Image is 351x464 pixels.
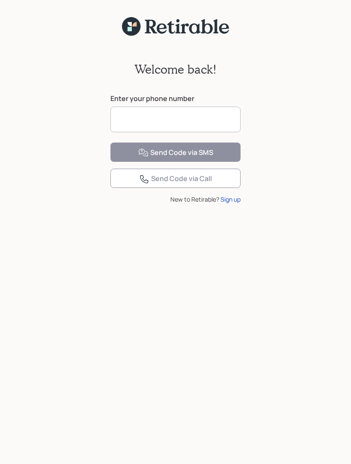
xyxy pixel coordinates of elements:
[138,148,213,158] div: Send Code via SMS
[110,169,241,188] button: Send Code via Call
[220,195,241,204] div: Sign up
[110,195,241,204] div: New to Retirable?
[134,62,217,77] h2: Welcome back!
[139,174,212,184] div: Send Code via Call
[110,143,241,162] button: Send Code via SMS
[110,94,241,103] label: Enter your phone number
